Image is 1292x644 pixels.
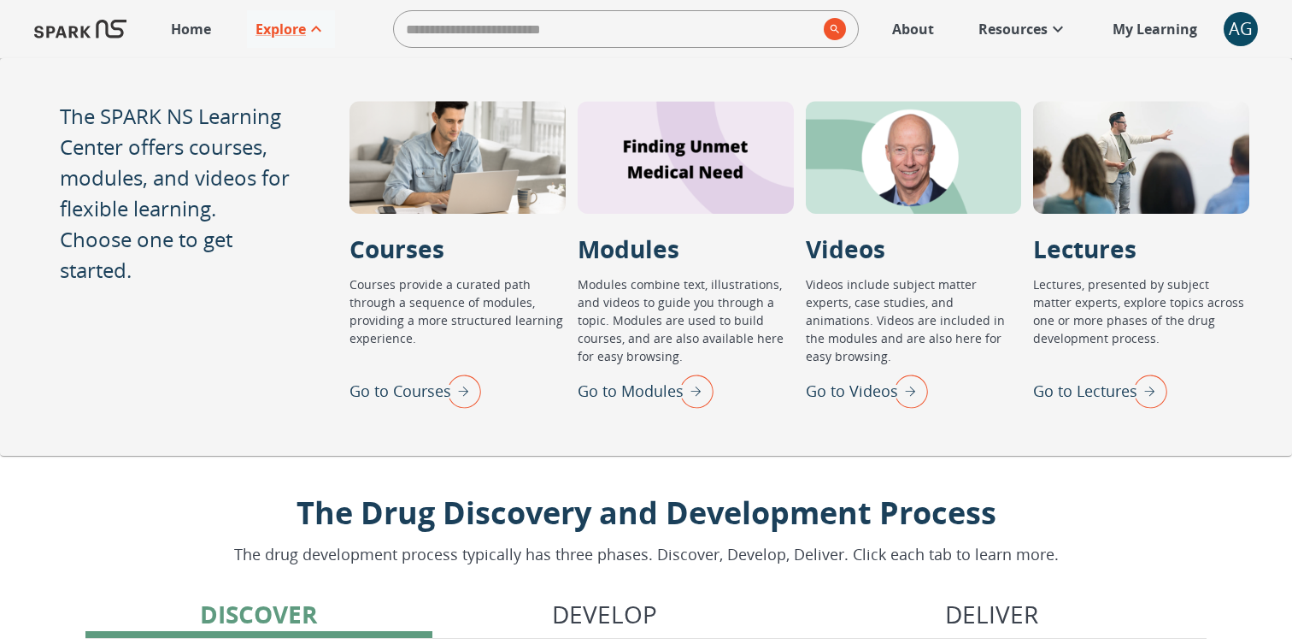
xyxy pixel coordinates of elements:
[806,101,1022,214] div: Videos
[892,19,934,39] p: About
[234,490,1059,536] p: The Drug Discovery and Development Process
[255,19,306,39] p: Explore
[1224,12,1258,46] button: account of current user
[349,231,444,267] p: Courses
[1104,10,1207,48] a: My Learning
[349,275,566,369] p: Courses provide a curated path through a sequence of modules, providing a more structured learnin...
[671,369,714,413] img: right arrow
[171,19,211,39] p: Home
[1113,19,1197,39] p: My Learning
[162,10,220,48] a: Home
[1033,275,1249,369] p: Lectures, presented by subject matter experts, explore topics across one or more phases of the dr...
[884,10,943,48] a: About
[1033,369,1167,413] div: Go to Lectures
[578,380,684,403] p: Go to Modules
[247,10,335,48] a: Explore
[1033,231,1136,267] p: Lectures
[806,369,928,413] div: Go to Videos
[817,11,846,47] button: search
[349,101,566,214] div: Courses
[578,275,794,369] p: Modules combine text, illustrations, and videos to guide you through a topic. Modules are used to...
[978,19,1048,39] p: Resources
[970,10,1077,48] a: Resources
[438,369,481,413] img: right arrow
[1224,12,1258,46] div: AG
[578,231,679,267] p: Modules
[1033,101,1249,214] div: Lectures
[578,101,794,214] div: Modules
[806,231,885,267] p: Videos
[1033,380,1137,403] p: Go to Lectures
[578,369,714,413] div: Go to Modules
[885,369,928,413] img: right arrow
[806,275,1022,369] p: Videos include subject matter experts, case studies, and animations. Videos are included in the m...
[1125,369,1167,413] img: right arrow
[552,596,657,632] p: Develop
[60,101,290,286] p: The SPARK NS Learning Center offers courses, modules, and videos for flexible learning. Choose on...
[349,380,451,403] p: Go to Courses
[234,543,1059,566] p: The drug development process typically has three phases. Discover, Develop, Deliver. Click each t...
[945,596,1038,632] p: Deliver
[34,9,126,50] img: Logo of SPARK at Stanford
[349,369,481,413] div: Go to Courses
[200,596,317,632] p: Discover
[806,380,898,403] p: Go to Videos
